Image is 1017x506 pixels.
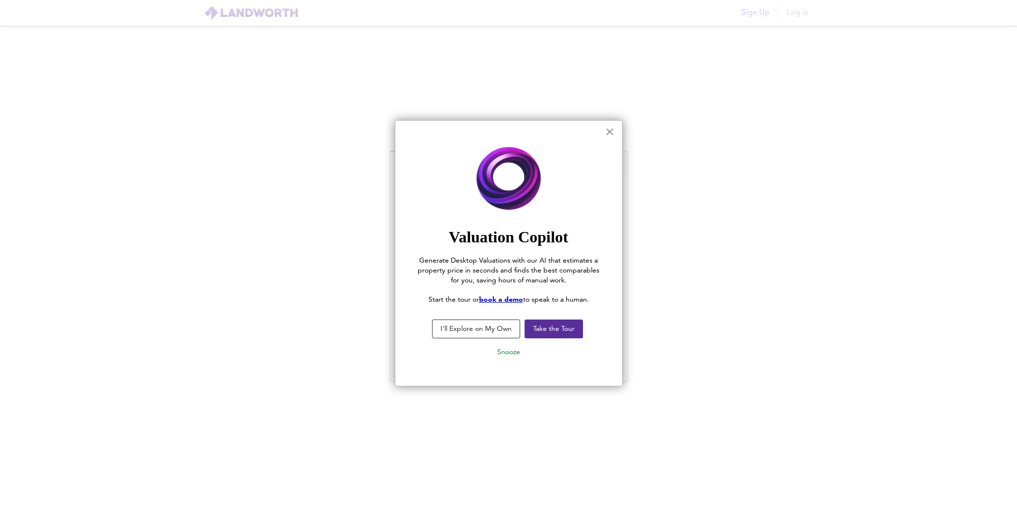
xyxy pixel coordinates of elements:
[429,296,479,303] span: Start the tour or
[415,256,602,285] p: Generate Desktop Valuations with our AI that estimates a property price in seconds and finds the ...
[525,320,583,338] button: Take the Tour
[479,296,523,303] a: book a demo
[415,228,602,246] h2: Valuation Copilot
[489,343,528,361] button: Snooze
[432,320,520,338] button: I'll Explore on My Own
[523,296,589,303] span: to speak to a human.
[605,124,615,139] button: Close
